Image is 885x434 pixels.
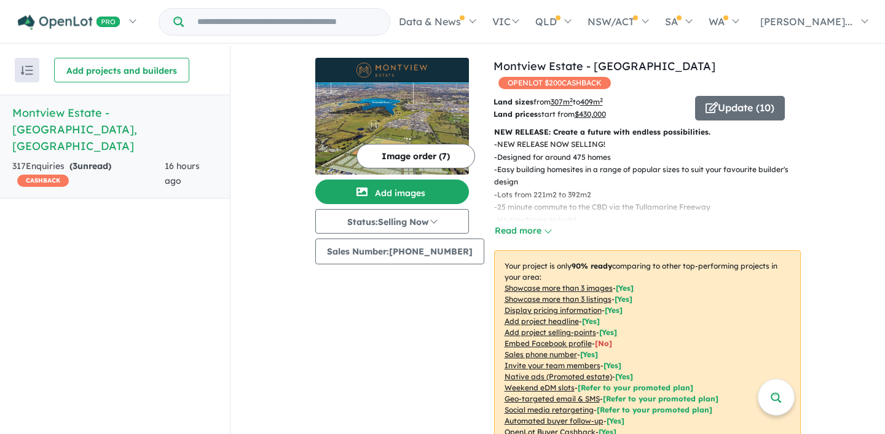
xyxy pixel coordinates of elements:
span: [PERSON_NAME]... [760,15,852,28]
u: Embed Facebook profile [505,339,592,348]
p: - Easy building homesites in a range of popular sizes to suit your favourite builder's design [494,164,811,189]
u: Invite your team members [505,361,600,370]
u: Showcase more than 3 listings [505,294,612,304]
u: Showcase more than 3 images [505,283,613,293]
sup: 2 [570,97,573,103]
strong: ( unread) [69,160,111,172]
button: Image order (7) [356,144,475,168]
u: Geo-targeted email & SMS [505,394,600,403]
span: 3 [73,160,77,172]
p: - Designed for around 475 homes [494,151,811,164]
img: sort.svg [21,66,33,75]
span: [ Yes ] [580,350,598,359]
button: Sales Number:[PHONE_NUMBER] [315,239,484,264]
span: [ Yes ] [615,294,632,304]
sup: 2 [600,97,603,103]
p: - No timeframe to build [494,214,811,226]
span: [Refer to your promoted plan] [597,405,712,414]
p: start from [494,108,686,120]
img: Montview Estate - Craigieburn [315,82,469,175]
p: - 25 minute commute to the CBD via the Tullamarine Freeway [494,201,811,213]
p: - NEW RELEASE NOW SELLING! [494,138,811,151]
span: to [573,97,603,106]
u: Sales phone number [505,350,577,359]
button: Status:Selling Now [315,209,469,234]
p: - Lots from 221m2 to 392m2 [494,189,811,201]
b: Land prices [494,109,538,119]
span: [ Yes ] [604,361,621,370]
u: Weekend eDM slots [505,383,575,392]
button: Add projects and builders [54,58,189,82]
p: NEW RELEASE: Create a future with endless possibilities. [494,126,801,138]
button: Update (10) [695,96,785,120]
u: Automated buyer follow-up [505,416,604,425]
span: [ Yes ] [616,283,634,293]
img: Montview Estate - Craigieburn Logo [320,63,464,77]
span: CASHBACK [17,175,69,187]
u: Social media retargeting [505,405,594,414]
u: Native ads (Promoted estate) [505,372,612,381]
b: Land sizes [494,97,533,106]
span: [ Yes ] [599,328,617,337]
span: [ Yes ] [605,306,623,315]
p: from [494,96,686,108]
b: 90 % ready [572,261,612,270]
span: [ Yes ] [582,317,600,326]
button: Add images [315,180,469,204]
h5: Montview Estate - [GEOGRAPHIC_DATA] , [GEOGRAPHIC_DATA] [12,105,218,154]
div: 317 Enquir ies [12,159,165,189]
u: 409 m [580,97,603,106]
img: Openlot PRO Logo White [18,15,120,30]
u: $ 430,000 [575,109,606,119]
a: Montview Estate - [GEOGRAPHIC_DATA] [494,59,715,73]
u: Display pricing information [505,306,602,315]
a: Montview Estate - Craigieburn LogoMontview Estate - Craigieburn [315,58,469,175]
u: Add project selling-points [505,328,596,337]
input: Try estate name, suburb, builder or developer [186,9,387,35]
span: [Refer to your promoted plan] [578,383,693,392]
span: [Refer to your promoted plan] [603,394,718,403]
span: [Yes] [615,372,633,381]
span: OPENLOT $ 200 CASHBACK [498,77,611,89]
span: [Yes] [607,416,624,425]
u: 307 m [551,97,573,106]
button: Read more [494,224,552,238]
span: 16 hours ago [165,160,200,186]
u: Add project headline [505,317,579,326]
span: [ No ] [595,339,612,348]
